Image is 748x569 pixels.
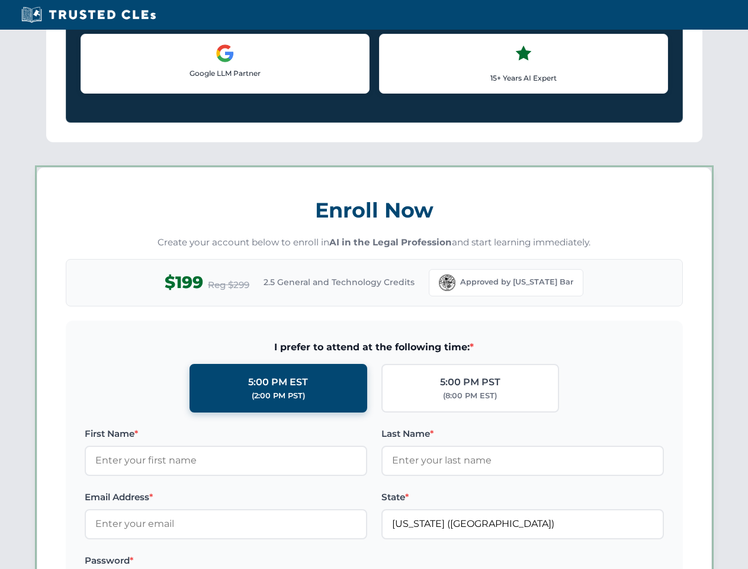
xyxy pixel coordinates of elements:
label: State [381,490,664,504]
input: Florida (FL) [381,509,664,539]
p: Create your account below to enroll in and start learning immediately. [66,236,683,250]
p: 15+ Years AI Expert [389,72,658,84]
label: Password [85,554,367,568]
input: Enter your last name [381,446,664,475]
strong: AI in the Legal Profession [329,236,452,248]
span: Reg $299 [208,278,249,292]
img: Google [216,44,235,63]
label: First Name [85,427,367,441]
img: Florida Bar [439,274,455,291]
input: Enter your first name [85,446,367,475]
span: 2.5 General and Technology Credits [264,276,415,289]
label: Last Name [381,427,664,441]
div: 5:00 PM EST [248,375,308,390]
label: Email Address [85,490,367,504]
span: Approved by [US_STATE] Bar [460,276,573,288]
div: (2:00 PM PST) [252,390,305,402]
h3: Enroll Now [66,191,683,229]
div: 5:00 PM PST [440,375,500,390]
span: $199 [165,269,203,296]
div: (8:00 PM EST) [443,390,497,402]
input: Enter your email [85,509,367,539]
p: Google LLM Partner [91,68,359,79]
span: I prefer to attend at the following time: [85,340,664,355]
img: Trusted CLEs [18,6,159,24]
